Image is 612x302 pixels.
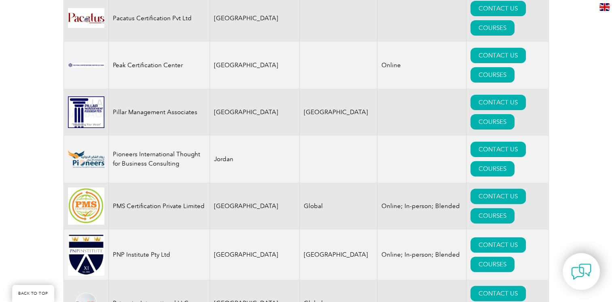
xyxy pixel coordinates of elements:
[470,286,526,301] a: CONTACT US
[599,3,610,11] img: en
[300,183,377,230] td: Global
[210,136,300,183] td: Jordan
[68,8,104,28] img: a70504ba-a5a0-ef11-8a69-0022489701c2-logo.jpg
[470,237,526,253] a: CONTACT US
[108,42,210,89] td: Peak Certification Center
[470,67,515,83] a: COURSES
[210,183,300,230] td: [GEOGRAPHIC_DATA]
[108,230,210,280] td: PNP Institute Pty Ltd
[210,230,300,280] td: [GEOGRAPHIC_DATA]
[68,150,104,168] img: 05083563-4e3a-f011-b4cb-000d3ad1ee32-logo.png
[470,189,526,204] a: CONTACT US
[377,183,466,230] td: Online; In-person; Blended
[470,257,515,272] a: COURSES
[108,89,210,136] td: Pillar Management Associates
[68,234,104,276] img: ea24547b-a6e0-e911-a812-000d3a795b83-logo.jpg
[470,20,515,36] a: COURSES
[68,63,104,68] img: 063414e9-959b-ee11-be37-00224893a058-logo.png
[470,161,515,177] a: COURSES
[470,48,526,63] a: CONTACT US
[470,95,526,110] a: CONTACT US
[210,42,300,89] td: [GEOGRAPHIC_DATA]
[68,187,104,224] img: 865840a4-dc40-ee11-bdf4-000d3ae1ac14-logo.jpg
[470,1,526,16] a: CONTACT US
[470,142,526,157] a: CONTACT US
[300,89,377,136] td: [GEOGRAPHIC_DATA]
[210,89,300,136] td: [GEOGRAPHIC_DATA]
[68,96,104,128] img: 112a24ac-d9bc-ea11-a814-000d3a79823d-logo.gif
[300,230,377,280] td: [GEOGRAPHIC_DATA]
[108,183,210,230] td: PMS Certification Private Limited
[470,208,515,223] a: COURSES
[571,262,591,282] img: contact-chat.png
[377,230,466,280] td: Online; In-person; Blended
[108,136,210,183] td: Pioneers International Thought for Business Consulting
[470,114,515,130] a: COURSES
[12,285,54,302] a: BACK TO TOP
[377,42,466,89] td: Online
